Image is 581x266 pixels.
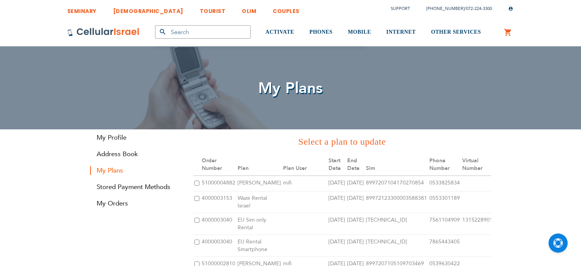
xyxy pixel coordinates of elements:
[236,176,282,191] td: [PERSON_NAME]
[200,2,226,16] a: TOURIST
[431,18,481,47] a: OTHER SERVICES
[428,213,461,235] td: 7561104909
[236,213,282,235] td: EU Sim only Rental
[201,235,236,257] td: 4000003040
[386,18,416,47] a: INTERNET
[90,150,182,158] a: Address Book
[309,29,333,35] span: PHONES
[327,213,346,235] td: [DATE]
[282,154,327,176] th: Plan User
[90,133,182,142] a: My Profile
[327,154,346,176] th: Start Date
[201,213,236,235] td: 4000003040
[242,2,256,16] a: OLIM
[365,235,428,257] td: [TECHNICAL_ID]
[236,191,282,213] td: Waze Rental Israel
[265,29,294,35] span: ACTIVATE
[348,29,371,35] span: MOBILE
[461,154,497,176] th: Virtual Number
[365,176,428,191] td: 8997207104170270854
[201,191,236,213] td: 4000003153
[258,78,323,99] span: My Plans
[236,154,282,176] th: Plan
[90,199,182,208] a: My Orders
[327,176,346,191] td: [DATE]
[265,18,294,47] a: ACTIVATE
[428,235,461,257] td: 7865443405
[282,176,327,191] td: mifi
[327,235,346,257] td: [DATE]
[365,191,428,213] td: 89972123300003588381
[365,154,428,176] th: Sim
[193,135,491,148] h3: Select a plan to update
[426,6,464,11] a: [PHONE_NUMBER]
[348,18,371,47] a: MOBILE
[155,25,251,39] input: Search
[428,176,461,191] td: 0533825834
[236,235,282,257] td: EU Rental Smartphone
[309,18,333,47] a: PHONES
[113,2,183,16] a: [DEMOGRAPHIC_DATA]
[391,6,410,11] a: Support
[67,28,140,37] img: Cellular Israel Logo
[201,176,236,191] td: 51000004882
[428,191,461,213] td: 0553301189
[346,191,365,213] td: [DATE]
[273,2,299,16] a: COUPLES
[346,213,365,235] td: [DATE]
[419,3,492,14] li: /
[346,176,365,191] td: [DATE]
[461,213,497,235] td: 13152289017
[365,213,428,235] td: [TECHNICAL_ID]
[90,183,182,191] a: Stored Payment Methods
[386,29,416,35] span: INTERNET
[201,154,236,176] th: Order Number
[346,154,365,176] th: End Date
[428,154,461,176] th: Phone Number
[67,2,97,16] a: SEMINARY
[466,6,492,11] a: 072-224-3300
[90,166,182,175] strong: My Plans
[346,235,365,257] td: [DATE]
[327,191,346,213] td: [DATE]
[431,29,481,35] span: OTHER SERVICES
